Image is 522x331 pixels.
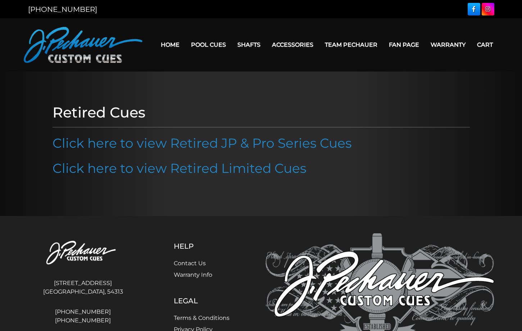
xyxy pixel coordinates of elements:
img: Pechauer Custom Cues [24,27,142,63]
a: [PHONE_NUMBER] [28,316,138,325]
a: Warranty [425,36,471,54]
a: Accessories [266,36,319,54]
img: Pechauer Custom Cues [28,233,138,273]
address: [STREET_ADDRESS] [GEOGRAPHIC_DATA], 54313 [28,276,138,299]
h5: Legal [174,296,230,305]
a: Click here to view Retired JP & Pro Series Cues [53,135,352,151]
h5: Help [174,242,230,250]
a: Cart [471,36,499,54]
a: Contact Us [174,260,206,267]
a: [PHONE_NUMBER] [28,5,97,14]
a: Warranty Info [174,271,212,278]
a: Fan Page [383,36,425,54]
a: Terms & Conditions [174,314,230,321]
a: Click here to view Retired Limited Cues [53,160,307,176]
a: Shafts [232,36,266,54]
a: Home [155,36,185,54]
a: [PHONE_NUMBER] [28,308,138,316]
a: Pool Cues [185,36,232,54]
a: Team Pechauer [319,36,383,54]
h1: Retired Cues [53,104,470,121]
